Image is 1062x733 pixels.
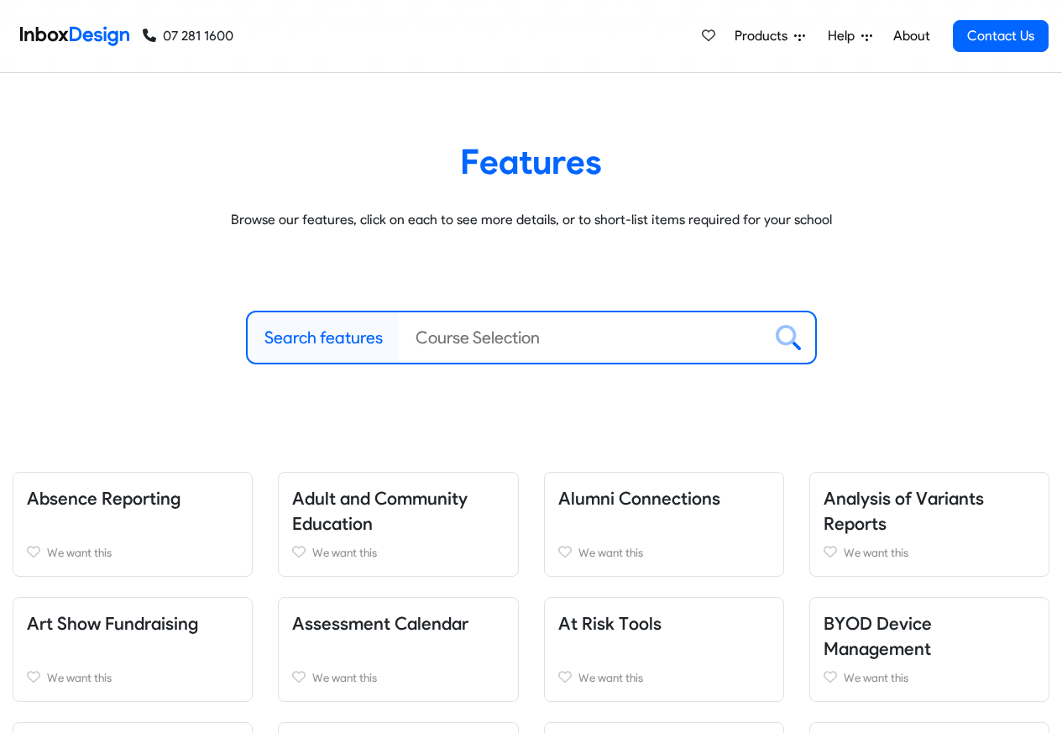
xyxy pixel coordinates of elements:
a: We want this [824,542,1035,563]
a: Alumni Connections [558,488,720,509]
a: We want this [558,542,770,563]
div: At Risk Tools [531,597,797,702]
a: We want this [27,668,238,688]
a: BYOD Device Management [824,613,932,659]
a: We want this [292,542,504,563]
span: We want this [844,546,908,559]
a: We want this [27,542,238,563]
span: Products [735,26,794,46]
a: We want this [558,668,770,688]
div: Alumni Connections [531,472,797,577]
span: We want this [47,671,112,684]
a: Absence Reporting [27,488,180,509]
div: Adult and Community Education [265,472,531,577]
div: BYOD Device Management [797,597,1062,702]
a: We want this [824,668,1035,688]
input: Course Selection [399,312,762,363]
span: We want this [578,671,643,684]
a: Assessment Calendar [292,613,468,634]
a: Products [728,19,812,53]
a: We want this [292,668,504,688]
span: We want this [47,546,112,559]
heading: Features [25,140,1037,183]
a: Art Show Fundraising [27,613,198,634]
a: At Risk Tools [558,613,662,634]
span: We want this [844,671,908,684]
label: Search features [264,325,383,350]
p: Browse our features, click on each to see more details, or to short-list items required for your ... [25,210,1037,230]
div: Assessment Calendar [265,597,531,702]
div: Analysis of Variants Reports [797,472,1062,577]
a: Analysis of Variants Reports [824,488,984,534]
a: Help [821,19,879,53]
span: We want this [578,546,643,559]
span: We want this [312,671,377,684]
a: About [888,19,934,53]
a: Adult and Community Education [292,488,468,534]
a: 07 281 1600 [143,26,233,46]
span: We want this [312,546,377,559]
a: Contact Us [953,20,1049,52]
span: Help [828,26,861,46]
